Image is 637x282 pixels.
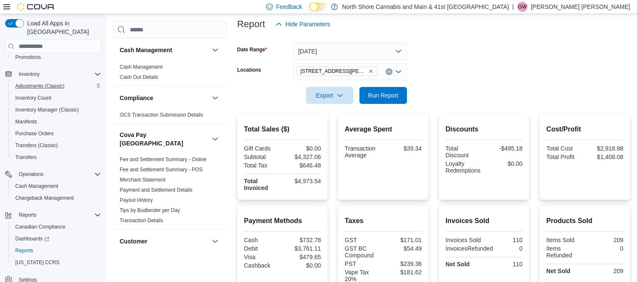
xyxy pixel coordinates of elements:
[12,222,101,232] span: Canadian Compliance
[12,222,69,232] a: Canadian Compliance
[12,152,40,162] a: Transfers
[8,151,104,163] button: Transfers
[8,92,104,104] button: Inventory Count
[12,140,101,151] span: Transfers (Classic)
[244,162,281,169] div: Total Tax
[446,237,483,243] div: Invoices Sold
[385,269,422,276] div: $181.62
[244,154,281,160] div: Subtotal
[244,124,321,134] h2: Total Sales ($)
[120,197,153,204] span: Payout History
[12,140,61,151] a: Transfers (Classic)
[12,105,82,115] a: Inventory Manager (Classic)
[284,162,321,169] div: $646.48
[2,68,104,80] button: Inventory
[15,118,37,125] span: Manifests
[8,257,104,268] button: [US_STATE] CCRS
[120,177,166,183] a: Merchant Statement
[8,180,104,192] button: Cash Management
[8,221,104,233] button: Canadian Compliance
[345,145,382,159] div: Transaction Average
[15,69,101,79] span: Inventory
[8,245,104,257] button: Reports
[120,46,172,54] h3: Cash Management
[345,260,382,267] div: PST
[297,67,377,76] span: 1520 Barrow St.
[286,20,330,28] span: Hide Parameters
[120,156,207,162] a: Fee and Settlement Summary - Online
[300,67,367,75] span: [STREET_ADDRESS][PERSON_NAME]
[113,154,227,229] div: Cova Pay [GEOGRAPHIC_DATA]
[120,94,153,102] h3: Compliance
[15,210,40,220] button: Reports
[284,145,321,152] div: $0.00
[293,43,407,60] button: [DATE]
[120,46,208,54] button: Cash Management
[120,64,163,70] a: Cash Management
[276,3,302,11] span: Feedback
[120,74,158,81] span: Cash Out Details
[210,134,220,144] button: Cova Pay [GEOGRAPHIC_DATA]
[120,156,207,163] span: Fee and Settlement Summary - Online
[12,81,101,91] span: Adjustments (Classic)
[113,110,227,123] div: Compliance
[546,145,583,152] div: Total Cost
[120,131,208,148] h3: Cova Pay [GEOGRAPHIC_DATA]
[2,209,104,221] button: Reports
[385,237,422,243] div: $171.01
[586,145,623,152] div: $2,918.98
[15,235,49,242] span: Dashboards
[244,254,281,260] div: Visa
[385,145,422,152] div: $39.34
[12,257,101,268] span: Washington CCRS
[244,245,281,252] div: Debit
[309,3,327,11] input: Dark Mode
[12,181,101,191] span: Cash Management
[12,257,63,268] a: [US_STATE] CCRS
[210,236,220,246] button: Customer
[120,197,153,203] a: Payout History
[284,254,321,260] div: $479.65
[8,116,104,128] button: Manifests
[546,154,583,160] div: Total Profit
[12,128,101,139] span: Purchase Orders
[120,166,202,173] span: Fee and Settlement Summary - POS
[284,237,321,243] div: $732.78
[486,237,523,243] div: 110
[120,112,203,118] span: OCS Transaction Submission Details
[15,169,101,179] span: Operations
[120,94,208,102] button: Compliance
[15,54,41,61] span: Promotions
[359,87,407,104] button: Run Report
[446,261,470,268] strong: Net Sold
[15,169,47,179] button: Operations
[586,268,623,274] div: 209
[17,3,55,11] img: Cova
[15,195,74,201] span: Chargeback Management
[345,216,422,226] h2: Taxes
[15,83,65,89] span: Adjustments (Classic)
[120,237,147,246] h3: Customer
[8,104,104,116] button: Inventory Manager (Classic)
[244,145,281,152] div: Gift Cards
[244,262,281,269] div: Cashback
[345,245,382,259] div: GST BC Compound
[8,51,104,63] button: Promotions
[15,259,59,266] span: [US_STATE] CCRS
[120,74,158,80] a: Cash Out Details
[12,181,62,191] a: Cash Management
[12,193,101,203] span: Chargeback Management
[237,19,265,29] h3: Report
[446,245,493,252] div: InvoicesRefunded
[284,262,321,269] div: $0.00
[272,16,334,33] button: Hide Parameters
[8,233,104,245] a: Dashboards
[120,217,163,224] span: Transaction Details
[15,247,33,254] span: Reports
[120,218,163,223] a: Transaction Details
[24,19,101,36] span: Load All Apps in [GEOGRAPHIC_DATA]
[12,152,101,162] span: Transfers
[244,237,281,243] div: Cash
[517,2,528,12] div: Griffin Wright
